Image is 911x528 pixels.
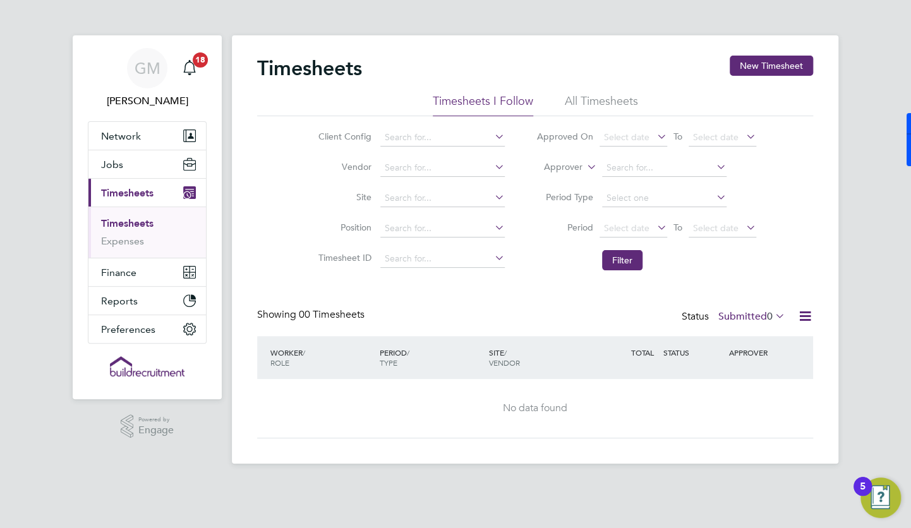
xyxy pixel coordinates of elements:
[299,308,365,321] span: 00 Timesheets
[631,347,654,357] span: TOTAL
[433,93,533,116] li: Timesheets I Follow
[693,222,739,234] span: Select date
[315,191,371,203] label: Site
[536,191,593,203] label: Period Type
[693,131,739,143] span: Select date
[101,159,123,171] span: Jobs
[88,315,206,343] button: Preferences
[604,222,649,234] span: Select date
[860,477,901,518] button: Open Resource Center, 5 new notifications
[101,267,136,279] span: Finance
[303,347,305,357] span: /
[380,357,397,368] span: TYPE
[138,425,174,436] span: Engage
[110,356,184,376] img: buildrec-logo-retina.png
[604,131,649,143] span: Select date
[504,347,507,357] span: /
[315,131,371,142] label: Client Config
[121,414,174,438] a: Powered byEngage
[602,189,727,207] input: Select one
[380,189,505,207] input: Search for...
[380,220,505,237] input: Search for...
[726,341,792,364] div: APPROVER
[660,341,726,364] div: STATUS
[489,357,520,368] span: VENDOR
[73,35,222,399] nav: Main navigation
[270,357,289,368] span: ROLE
[602,250,643,270] button: Filter
[101,235,144,247] a: Expenses
[315,161,371,172] label: Vendor
[380,159,505,177] input: Search for...
[602,159,727,177] input: Search for...
[88,207,206,258] div: Timesheets
[377,341,486,374] div: PERIOD
[88,122,206,150] button: Network
[730,56,813,76] button: New Timesheet
[536,222,593,233] label: Period
[860,486,866,503] div: 5
[101,295,138,307] span: Reports
[101,323,155,335] span: Preferences
[193,52,208,68] span: 18
[257,56,362,81] h2: Timesheets
[315,222,371,233] label: Position
[526,161,582,174] label: Approver
[101,217,154,229] a: Timesheets
[380,250,505,268] input: Search for...
[670,128,686,145] span: To
[380,129,505,147] input: Search for...
[88,356,207,376] a: Go to home page
[767,310,773,323] span: 0
[88,48,207,109] a: GM[PERSON_NAME]
[88,93,207,109] span: George Masson
[315,252,371,263] label: Timesheet ID
[138,414,174,425] span: Powered by
[88,150,206,178] button: Jobs
[135,60,160,76] span: GM
[486,341,595,374] div: SITE
[88,179,206,207] button: Timesheets
[536,131,593,142] label: Approved On
[257,308,367,321] div: Showing
[101,130,141,142] span: Network
[670,219,686,236] span: To
[718,310,785,323] label: Submitted
[88,258,206,286] button: Finance
[88,287,206,315] button: Reports
[407,347,409,357] span: /
[267,341,377,374] div: WORKER
[565,93,638,116] li: All Timesheets
[270,402,800,415] div: No data found
[682,308,788,326] div: Status
[101,187,154,199] span: Timesheets
[177,48,202,88] a: 18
